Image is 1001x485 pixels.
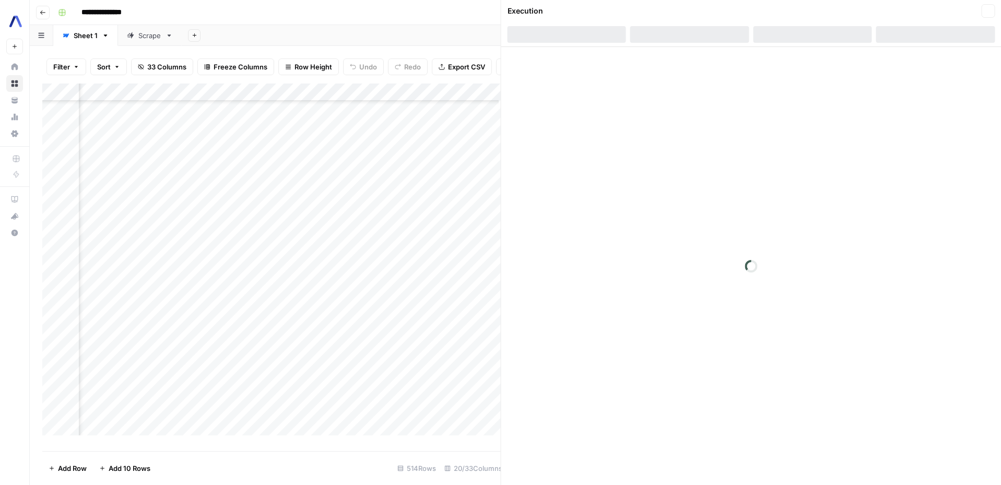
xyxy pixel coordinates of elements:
[6,92,23,109] a: Your Data
[6,125,23,142] a: Settings
[6,12,25,31] img: Assembly AI Logo
[7,208,22,224] div: What's new?
[6,191,23,208] a: AirOps Academy
[6,8,23,34] button: Workspace: Assembly AI
[214,62,267,72] span: Freeze Columns
[295,62,332,72] span: Row Height
[6,58,23,75] a: Home
[138,30,161,41] div: Scrape
[197,58,274,75] button: Freeze Columns
[90,58,127,75] button: Sort
[388,58,428,75] button: Redo
[404,62,421,72] span: Redo
[58,463,87,474] span: Add Row
[448,62,485,72] span: Export CSV
[118,25,182,46] a: Scrape
[343,58,384,75] button: Undo
[393,460,440,477] div: 514 Rows
[97,62,111,72] span: Sort
[131,58,193,75] button: 33 Columns
[508,6,543,16] div: Execution
[6,224,23,241] button: Help + Support
[46,58,86,75] button: Filter
[53,62,70,72] span: Filter
[74,30,98,41] div: Sheet 1
[53,25,118,46] a: Sheet 1
[278,58,339,75] button: Row Height
[440,460,507,477] div: 20/33 Columns
[93,460,157,477] button: Add 10 Rows
[6,75,23,92] a: Browse
[432,58,492,75] button: Export CSV
[42,460,93,477] button: Add Row
[6,109,23,125] a: Usage
[109,463,150,474] span: Add 10 Rows
[147,62,186,72] span: 33 Columns
[359,62,377,72] span: Undo
[6,208,23,224] button: What's new?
